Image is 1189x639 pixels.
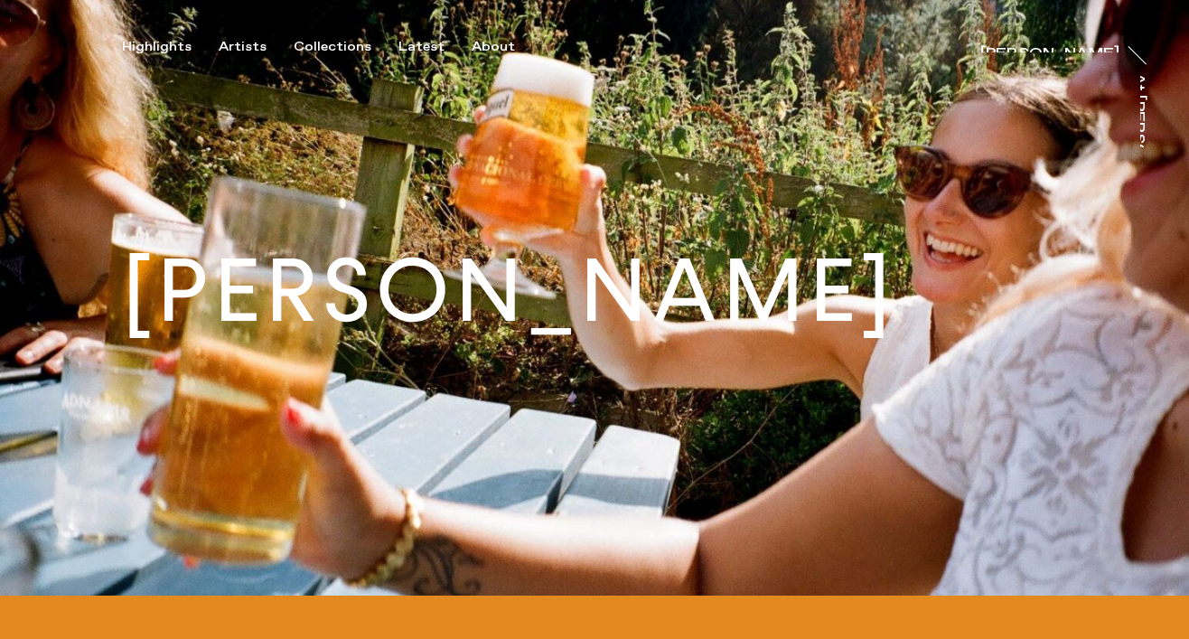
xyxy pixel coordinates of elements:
[472,39,515,55] div: About
[472,39,542,55] button: About
[1131,73,1146,235] div: At [PERSON_NAME]
[398,39,445,55] div: Latest
[980,34,1119,52] a: [PERSON_NAME]
[122,248,896,335] h1: [PERSON_NAME]
[122,39,192,55] div: Highlights
[398,39,472,55] button: Latest
[294,39,371,55] div: Collections
[294,39,398,55] button: Collections
[219,39,267,55] div: Artists
[122,39,219,55] button: Highlights
[219,39,294,55] button: Artists
[1140,73,1158,147] a: At [PERSON_NAME]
